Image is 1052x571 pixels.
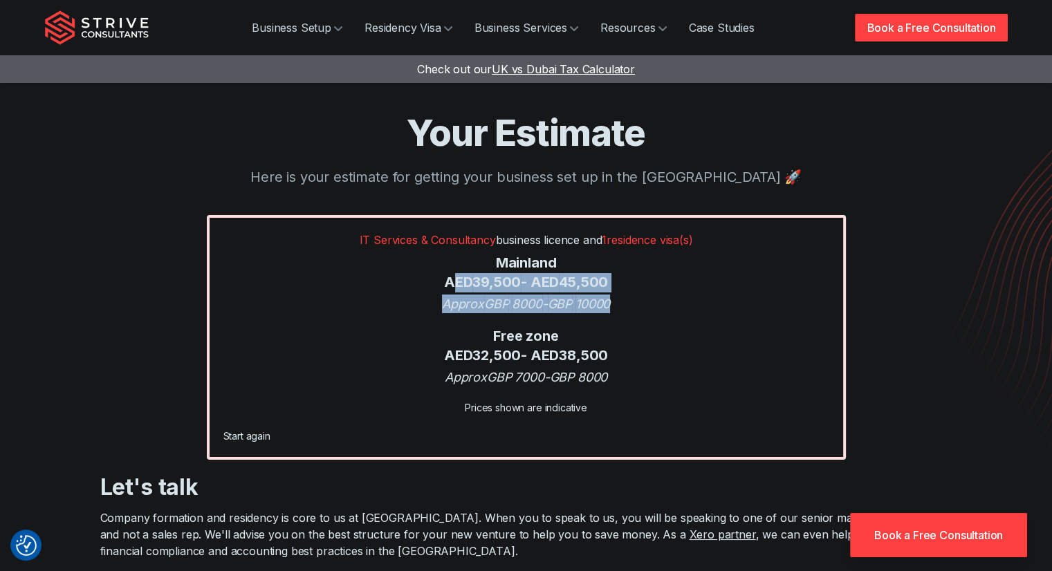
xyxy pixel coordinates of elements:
[45,111,1008,156] h1: Your Estimate
[463,14,589,41] a: Business Services
[689,527,755,541] a: Xero partner
[360,233,496,247] span: IT Services & Consultancy
[100,509,952,559] p: Company formation and residency is core to us at [GEOGRAPHIC_DATA]. When you to speak to us, you ...
[45,167,1008,187] p: Here is your estimate for getting your business set up in the [GEOGRAPHIC_DATA] 🚀
[589,14,678,41] a: Resources
[678,14,766,41] a: Case Studies
[417,62,635,76] a: Check out ourUK vs Dubai Tax Calculator
[100,474,952,501] h3: Let's talk
[16,535,37,556] img: Revisit consent button
[223,327,829,365] div: Free zone AED 32,500 - AED 38,500
[223,430,270,442] a: Start again
[492,62,635,76] span: UK vs Dubai Tax Calculator
[223,232,829,248] p: business licence and
[602,233,692,247] span: 1 residence visa(s)
[223,254,829,292] div: Mainland AED 39,500 - AED 45,500
[850,513,1027,557] a: Book a Free Consultation
[353,14,463,41] a: Residency Visa
[223,294,829,313] div: Approx GBP 8000 - GBP 10000
[855,14,1007,41] a: Book a Free Consultation
[223,368,829,386] div: Approx GBP 7000 - GBP 8000
[223,400,829,415] div: Prices shown are indicative
[16,535,37,556] button: Consent Preferences
[241,14,353,41] a: Business Setup
[45,10,149,45] img: Strive Consultants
